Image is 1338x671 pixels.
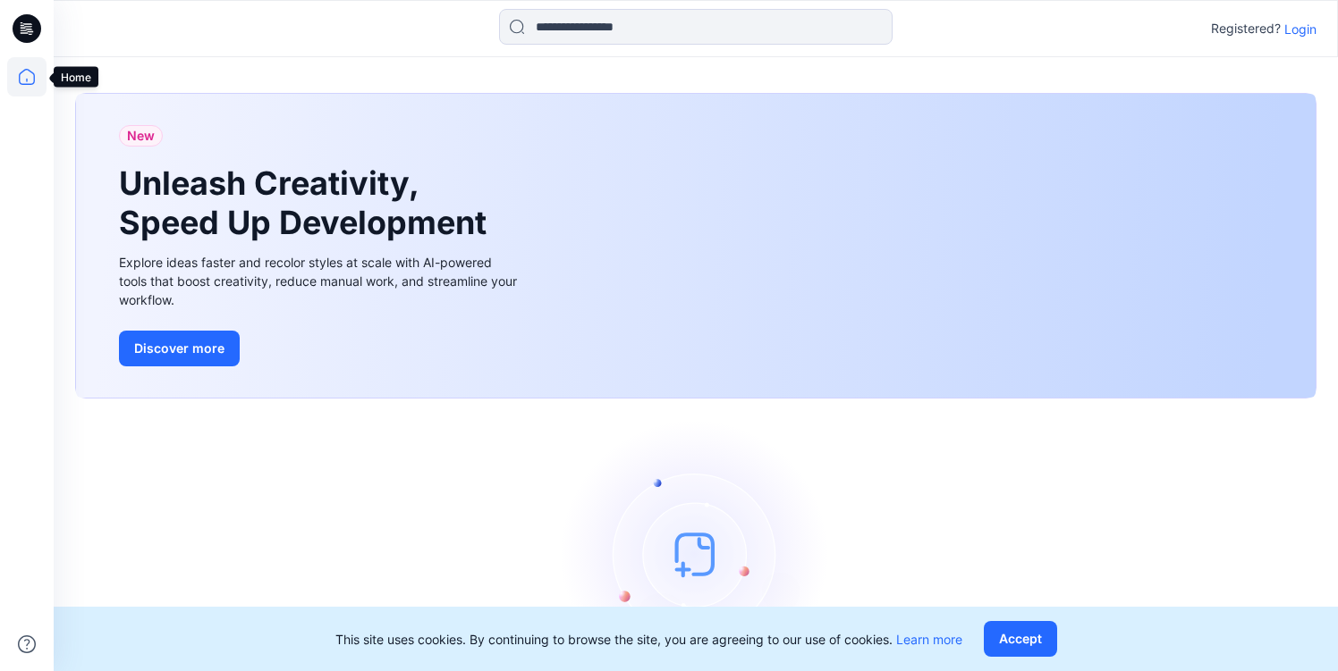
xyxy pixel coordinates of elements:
a: Discover more [119,331,521,366]
div: Explore ideas faster and recolor styles at scale with AI-powered tools that boost creativity, red... [119,253,521,309]
p: This site uses cookies. By continuing to browse the site, you are agreeing to our use of cookies. [335,630,962,649]
p: Registered? [1211,18,1281,39]
button: Discover more [119,331,240,366]
h1: Unleash Creativity, Speed Up Development [119,164,495,241]
button: Accept [984,621,1057,657]
p: Login [1284,20,1317,38]
span: New [127,125,155,147]
a: Learn more [896,632,962,647]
